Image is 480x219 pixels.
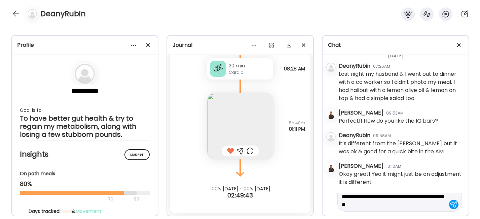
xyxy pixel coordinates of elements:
img: bg-avatar-default.svg [326,63,336,72]
div: DeanyRubin [339,131,370,139]
div: Okay great! Yea it might just be an adjustment it is different [339,170,463,186]
div: 07:26AM [373,63,390,69]
div: 10:10AM [386,163,401,169]
span: 5h 48m [289,120,305,126]
div: 20 min [229,62,270,69]
div: Chat [328,41,463,49]
div: Last night my husband & I went out to dinner with a co worker so I didn’t photo my meal. I had ha... [339,70,463,102]
div: Goal is to [20,106,150,114]
h4: DeanyRubin [40,8,86,19]
div: 70 [20,195,132,203]
div: Journal [173,41,308,49]
div: [PERSON_NAME] [339,162,383,170]
div: 100% [DATE] · 100% [DATE] [167,186,313,191]
div: 09:53AM [386,110,404,116]
h2: Insights [20,149,150,159]
span: Movement [76,208,102,215]
img: bg-avatar-default.svg [75,64,95,84]
div: Days tracked: & [29,208,141,215]
img: avatars%2Fkjfl9jNWPhc7eEuw3FeZ2kxtUMH3 [326,109,336,119]
span: 08:28 AM [284,66,305,72]
div: 09:58AM [373,133,391,139]
div: 80% [20,180,150,188]
div: It’s different from the [PERSON_NAME] but it was ok & good for a quick bite in the AM. [339,139,463,156]
div: 90 [133,195,140,203]
div: To have better gut health & try to regain my metabolism, along with losing a few stubborn pounds. [20,114,150,138]
span: 01:11 PM [289,126,305,132]
img: bg-avatar-default.svg [28,9,37,19]
img: images%2FT4hpSHujikNuuNlp83B0WiiAjC52%2FqFZcnINbqnDTtPzEEMsU%2FKsf0t6fCxpzxBa7inCW6_240 [207,93,273,159]
div: On path meals [20,170,150,177]
div: Cardio [229,69,270,75]
img: avatars%2Fkjfl9jNWPhc7eEuw3FeZ2kxtUMH3 [326,163,336,172]
div: Profile [17,41,152,49]
div: 02:49:43 [167,191,313,199]
img: bg-avatar-default.svg [326,132,336,142]
div: Manage [124,149,150,160]
span: Food [61,208,72,215]
div: Perfect!! How do you like the IQ bars? [339,117,438,125]
div: DeanyRubin [339,62,370,70]
div: [PERSON_NAME] [339,109,383,117]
